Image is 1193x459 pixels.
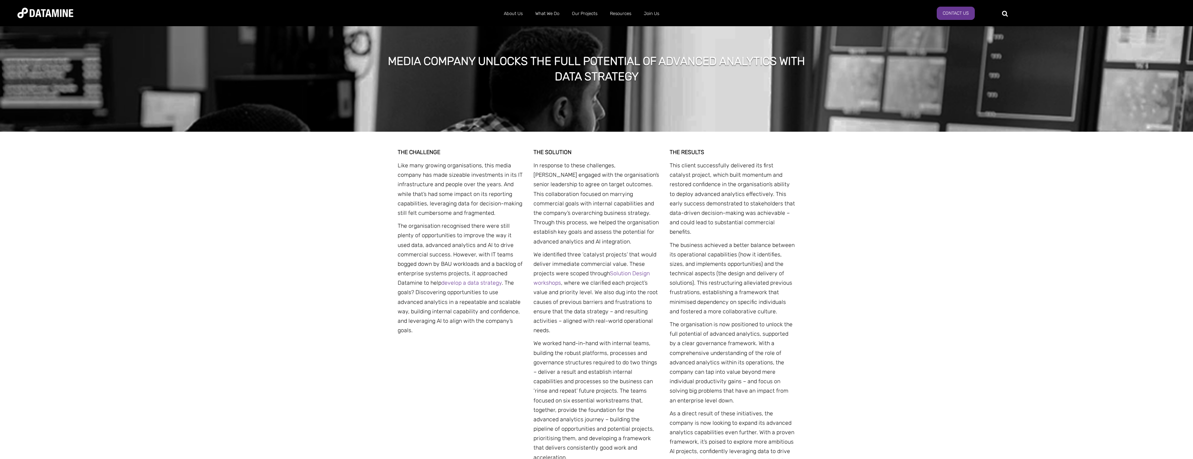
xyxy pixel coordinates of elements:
[384,53,810,85] h1: Media company unlocks the full potential of advanced analytics with data strategy
[529,5,566,23] a: What We Do
[533,250,660,335] p: We identified three ‘catalyst projects’ that would deliver immediate commercial value. These proj...
[533,161,660,246] p: In response to these challenges, [PERSON_NAME] engaged with the organisation’s senior leadership ...
[441,279,502,286] a: develop a data strategy
[498,5,529,23] a: About Us
[638,5,665,23] a: Join Us
[937,7,975,20] a: Contact Us
[670,240,796,316] p: The business achieved a better balance between its operational capabilities (how it identifies, s...
[398,161,524,218] p: Like many growing organisations, this media company has made sizeable investments in its IT infra...
[398,221,524,335] p: The organisation recognised there were still plenty of opportunities to improve the way it used d...
[670,161,796,237] p: This client successfully delivered its first catalyst project, which built momentum and restored ...
[670,320,796,405] p: The organisation is now positioned to unlock the full potential of advanced analytics, supported ...
[533,149,572,155] strong: THE SOLUTION
[670,149,796,155] h3: The results
[604,5,638,23] a: Resources
[566,5,604,23] a: Our Projects
[398,149,440,155] strong: THE CHALLENGE
[17,8,73,18] img: Datamine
